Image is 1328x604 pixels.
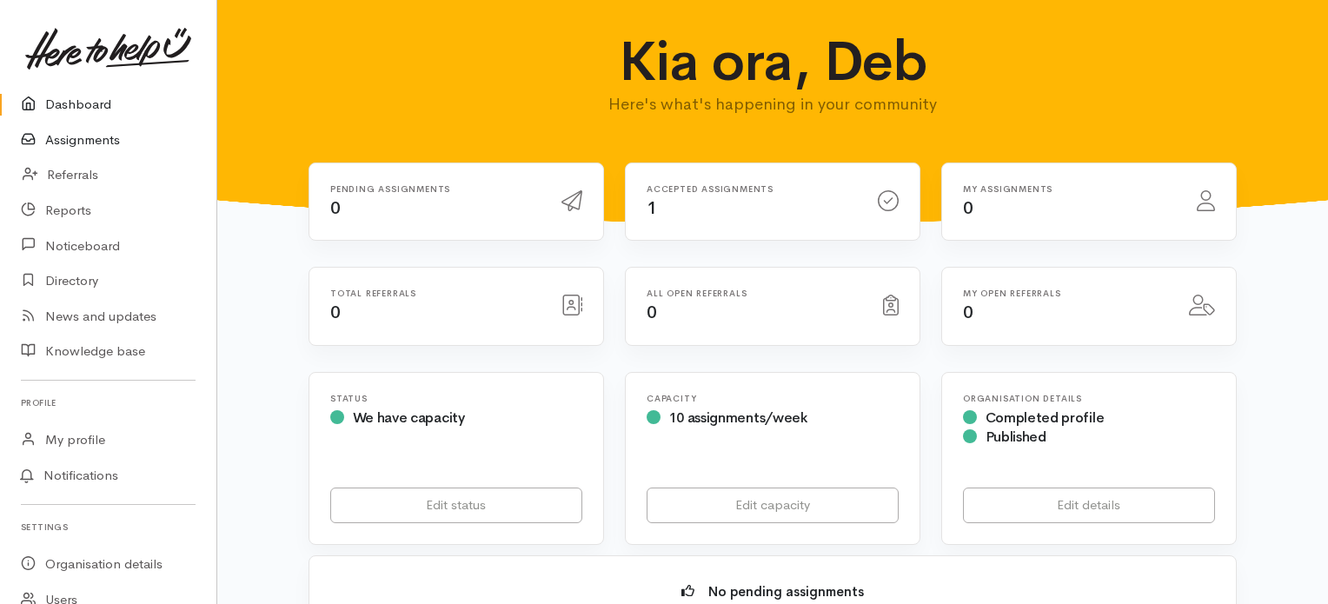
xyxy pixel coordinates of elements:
[330,302,341,323] span: 0
[330,488,582,523] a: Edit status
[963,184,1176,194] h6: My assignments
[647,394,899,403] h6: Capacity
[963,394,1215,403] h6: Organisation Details
[963,197,973,219] span: 0
[647,184,857,194] h6: Accepted assignments
[708,583,864,600] b: No pending assignments
[963,488,1215,523] a: Edit details
[330,197,341,219] span: 0
[986,408,1105,427] span: Completed profile
[647,302,657,323] span: 0
[330,289,541,298] h6: Total referrals
[669,408,807,427] span: 10 assignments/week
[647,197,657,219] span: 1
[353,408,465,427] span: We have capacity
[963,302,973,323] span: 0
[647,488,899,523] a: Edit capacity
[516,31,1030,92] h1: Kia ora, Deb
[21,515,196,539] h6: Settings
[647,289,862,298] h6: All open referrals
[330,394,582,403] h6: Status
[21,391,196,415] h6: Profile
[963,289,1168,298] h6: My open referrals
[330,184,541,194] h6: Pending assignments
[516,92,1030,116] p: Here's what's happening in your community
[986,428,1046,446] span: Published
